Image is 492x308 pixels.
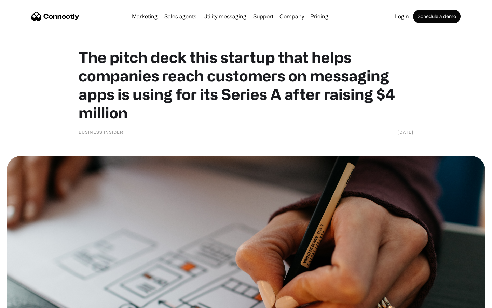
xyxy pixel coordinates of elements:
[392,14,412,19] a: Login
[201,14,249,19] a: Utility messaging
[398,129,413,136] div: [DATE]
[14,296,41,306] ul: Language list
[129,14,160,19] a: Marketing
[250,14,276,19] a: Support
[79,48,413,122] h1: The pitch deck this startup that helps companies reach customers on messaging apps is using for i...
[279,12,304,21] div: Company
[413,10,461,23] a: Schedule a demo
[31,11,79,22] a: home
[7,296,41,306] aside: Language selected: English
[277,12,306,21] div: Company
[162,14,199,19] a: Sales agents
[307,14,331,19] a: Pricing
[79,129,123,136] div: Business Insider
